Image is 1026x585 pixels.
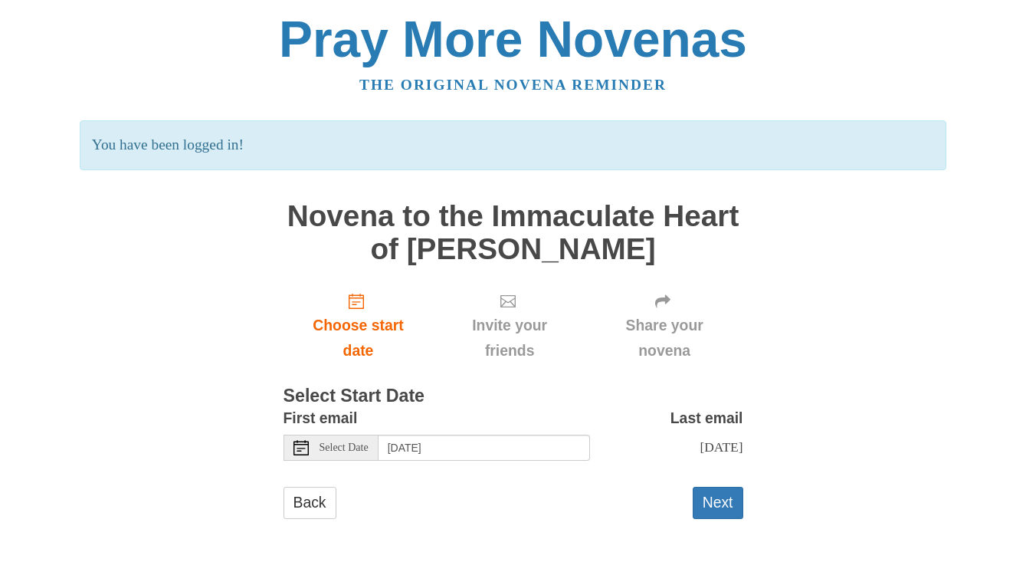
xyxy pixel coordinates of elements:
[320,442,369,453] span: Select Date
[284,281,434,372] a: Choose start date
[284,200,743,265] h1: Novena to the Immaculate Heart of [PERSON_NAME]
[284,487,336,518] a: Back
[284,386,743,406] h3: Select Start Date
[279,11,747,67] a: Pray More Novenas
[80,120,946,170] p: You have been logged in!
[693,487,743,518] button: Next
[359,77,667,93] a: The original novena reminder
[299,313,418,363] span: Choose start date
[670,406,743,431] label: Last email
[284,406,358,431] label: First email
[700,439,742,455] span: [DATE]
[602,313,728,363] span: Share your novena
[448,313,570,363] span: Invite your friends
[586,281,743,372] div: Click "Next" to confirm your start date first.
[433,281,585,372] div: Click "Next" to confirm your start date first.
